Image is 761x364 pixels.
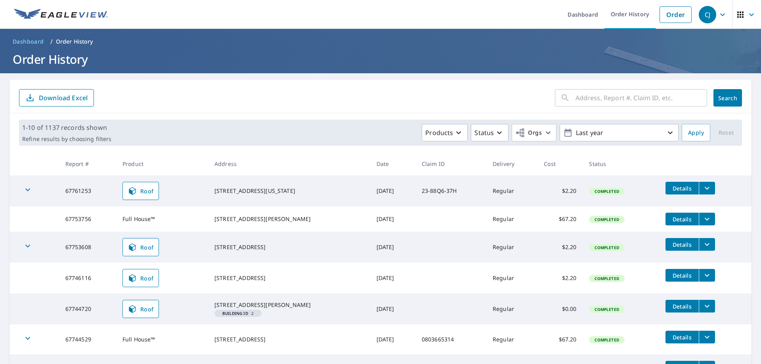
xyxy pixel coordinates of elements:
button: detailsBtn-67753756 [665,213,699,225]
p: Download Excel [39,93,88,102]
nav: breadcrumb [10,35,751,48]
p: Products [425,128,453,137]
input: Address, Report #, Claim ID, etc. [576,87,707,109]
td: 67744720 [59,293,116,324]
td: $67.20 [537,324,583,354]
td: Regular [486,232,537,263]
button: Last year [560,124,679,141]
td: Full House™ [116,324,208,354]
td: $2.20 [537,263,583,293]
td: 67744529 [59,324,116,354]
button: detailsBtn-67753608 [665,238,699,251]
span: Details [670,303,694,310]
span: Orgs [515,128,542,138]
span: 2 [218,311,258,315]
span: Apply [688,128,704,138]
td: Regular [486,293,537,324]
span: Dashboard [13,38,44,46]
span: Search [720,94,736,102]
span: Details [670,272,694,279]
button: Download Excel [19,89,94,107]
th: Delivery [486,152,537,175]
p: Status [474,128,494,137]
button: filesDropdownBtn-67761253 [699,182,715,194]
span: Details [670,241,694,248]
th: Product [116,152,208,175]
button: filesDropdownBtn-67744720 [699,300,715,313]
span: Roof [128,304,154,314]
td: 67746116 [59,263,116,293]
h1: Order History [10,51,751,67]
td: Regular [486,206,537,232]
span: Completed [590,307,623,312]
td: Regular [486,324,537,354]
div: CJ [699,6,716,23]
img: EV Logo [14,9,108,21]
div: [STREET_ADDRESS] [214,335,364,343]
button: Apply [682,124,710,141]
th: Address [208,152,370,175]
button: detailsBtn-67761253 [665,182,699,194]
th: Cost [537,152,583,175]
button: Status [471,124,509,141]
a: Roof [122,238,159,256]
div: [STREET_ADDRESS] [214,243,364,251]
td: [DATE] [370,232,415,263]
td: 0803665314 [415,324,486,354]
button: filesDropdownBtn-67753608 [699,238,715,251]
td: Regular [486,175,537,206]
td: 67753756 [59,206,116,232]
td: 67753608 [59,232,116,263]
th: Status [583,152,659,175]
th: Date [370,152,415,175]
td: [DATE] [370,263,415,293]
div: [STREET_ADDRESS][US_STATE] [214,187,364,195]
a: Dashboard [10,35,47,48]
span: Roof [128,242,154,252]
button: filesDropdownBtn-67744529 [699,331,715,343]
span: Completed [590,217,623,222]
td: [DATE] [370,293,415,324]
th: Report # [59,152,116,175]
p: Refine results by choosing filters [22,135,111,143]
td: $2.20 [537,232,583,263]
button: detailsBtn-67746116 [665,269,699,282]
span: Completed [590,276,623,281]
a: Roof [122,300,159,318]
td: $2.20 [537,175,583,206]
td: Full House™ [116,206,208,232]
button: detailsBtn-67744529 [665,331,699,343]
div: [STREET_ADDRESS][PERSON_NAME] [214,215,364,223]
button: filesDropdownBtn-67753756 [699,213,715,225]
span: Details [670,334,694,341]
p: 1-10 of 1137 records shown [22,123,111,132]
div: [STREET_ADDRESS] [214,274,364,282]
a: Order [660,6,692,23]
span: Roof [128,273,154,283]
td: [DATE] [370,206,415,232]
th: Claim ID [415,152,486,175]
span: Details [670,215,694,223]
button: filesDropdownBtn-67746116 [699,269,715,282]
li: / [50,37,53,46]
span: Details [670,185,694,192]
span: Completed [590,189,623,194]
button: detailsBtn-67744720 [665,300,699,313]
td: $67.20 [537,206,583,232]
p: Last year [573,126,665,140]
span: Completed [590,337,623,343]
button: Orgs [512,124,556,141]
button: Products [422,124,468,141]
span: Roof [128,186,154,196]
div: [STREET_ADDRESS][PERSON_NAME] [214,301,364,309]
td: $0.00 [537,293,583,324]
td: [DATE] [370,324,415,354]
a: Roof [122,182,159,200]
span: Completed [590,245,623,250]
em: Building ID [222,311,248,315]
button: Search [713,89,742,107]
p: Order History [56,38,93,46]
td: [DATE] [370,175,415,206]
td: 67761253 [59,175,116,206]
td: 23-88Q6-37H [415,175,486,206]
